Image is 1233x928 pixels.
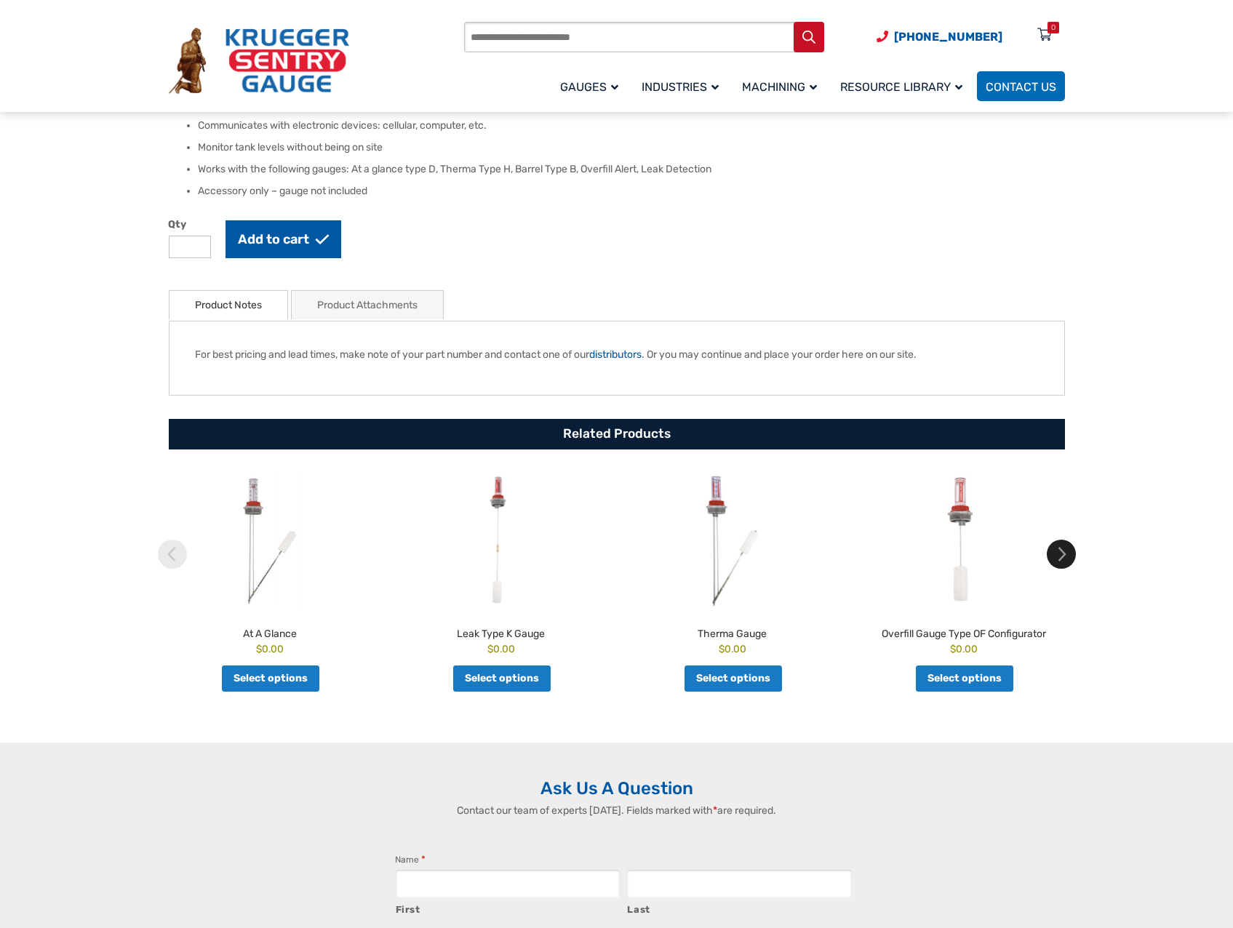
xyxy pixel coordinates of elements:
img: Leak Detection Gauge [389,471,613,609]
a: Add to cart: “Overfill Gauge Type OF Configurator” [916,665,1013,692]
img: Krueger Sentry Gauge [169,28,349,95]
span: [PHONE_NUMBER] [894,30,1002,44]
span: Resource Library [840,80,962,94]
a: At A Glance $0.00 [158,471,382,657]
a: Overfill Gauge Type OF Configurator $0.00 [852,471,1076,657]
a: Resource Library [831,69,977,103]
a: Phone Number (920) 434-8860 [877,28,1002,46]
a: Add to cart: “At A Glance” [222,665,319,692]
a: Add to cart: “Therma Gauge” [685,665,782,692]
span: $ [256,643,262,655]
h2: Therma Gauge [621,621,845,641]
a: Product Attachments [317,291,418,319]
span: $ [950,643,956,655]
a: Therma Gauge $0.00 [621,471,845,657]
li: Monitor tank levels without being on site [198,140,1065,155]
img: Overfill Gauge Type OF Configurator [852,471,1076,609]
bdi: 0.00 [719,643,746,655]
h2: Overfill Gauge Type OF Configurator [852,621,1076,641]
button: Add to cart [226,220,342,258]
label: First [396,899,621,917]
img: Therma Gauge [621,471,845,609]
span: $ [719,643,725,655]
a: distributors [589,348,642,361]
li: Works with the following gauges: At a glance type D, Therma Type H, Barrel Type B, Overfill Alert... [198,162,1065,177]
p: For best pricing and lead times, make note of your part number and contact one of our . Or you ma... [195,347,1039,362]
a: Machining [733,69,831,103]
p: Contact our team of experts [DATE]. Fields marked with are required. [380,803,853,818]
bdi: 0.00 [487,643,515,655]
h2: Ask Us A Question [169,777,1065,799]
h2: Related Products [169,419,1065,449]
h2: At A Glance [158,621,382,641]
span: Industries [642,80,719,94]
bdi: 0.00 [256,643,284,655]
a: Product Notes [195,291,262,319]
a: Leak Type K Gauge $0.00 [389,471,613,657]
img: chevron-right.svg [1047,540,1076,569]
a: Contact Us [977,71,1065,101]
span: $ [487,643,493,655]
li: Accessory only – gauge not included [198,184,1065,199]
a: Gauges [551,69,633,103]
a: Industries [633,69,733,103]
span: Machining [742,80,817,94]
span: Contact Us [986,80,1056,94]
li: Communicates with electronic devices: cellular, computer, etc. [198,119,1065,133]
img: chevron-left.svg [158,540,187,569]
a: Add to cart: “Leak Type K Gauge” [453,665,551,692]
label: Last [627,899,852,917]
div: 0 [1051,22,1056,33]
legend: Name [395,852,426,867]
bdi: 0.00 [950,643,978,655]
h2: Leak Type K Gauge [389,621,613,641]
input: Product quantity [169,236,211,258]
span: Gauges [560,80,618,94]
img: At A Glance [158,471,382,609]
